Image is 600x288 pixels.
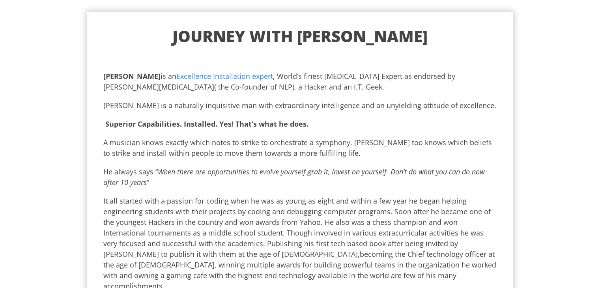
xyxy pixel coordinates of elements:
[103,26,497,47] h1: Journey with [PERSON_NAME]
[103,71,161,81] b: [PERSON_NAME]
[103,167,485,187] i: When there are opportunities to evolve yourself grab it, Invest on yourself. Don’t do what you ca...
[105,119,308,129] b: Superior Capabilities. Installed. Yes! That’s what he does.
[176,71,273,81] a: Excellence Installation expert
[103,100,497,111] p: [PERSON_NAME] is a naturally inquisitive man with extraordinary intelligence and an unyielding at...
[103,71,497,92] p: is an , World’s finest [MEDICAL_DATA] Expert as endorsed by [PERSON_NAME][MEDICAL_DATA]( the Co-f...
[103,166,497,188] p: He always says “ “
[103,137,497,159] p: A musician knows exactly which notes to strike to orchestrate a symphony. [PERSON_NAME] too knows...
